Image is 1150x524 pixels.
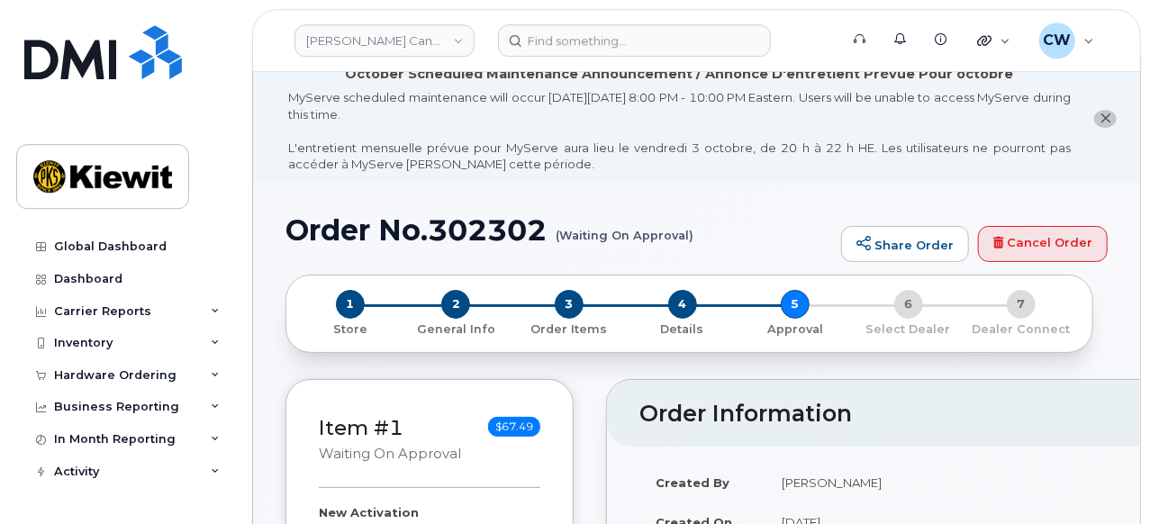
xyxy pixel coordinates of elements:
strong: Created By [656,475,729,490]
p: Store [308,321,393,338]
a: 4 Details [626,319,739,338]
p: Details [633,321,732,338]
p: General Info [407,321,506,338]
a: 3 Order Items [512,319,626,338]
div: October Scheduled Maintenance Announcement / Annonce D'entretient Prévue Pour octobre [346,65,1014,84]
span: 3 [555,290,584,319]
a: Item #1 [319,415,403,440]
div: Quicklinks [964,23,1023,59]
span: 1 [336,290,365,319]
span: $67.49 [488,417,540,437]
a: 2 General Info [400,319,513,338]
a: Cancel Order [978,226,1108,262]
a: Share Order [841,226,969,262]
div: Corey Wagg [1027,23,1107,59]
input: Find something... [498,24,771,57]
div: MyServe scheduled maintenance will occur [DATE][DATE] 8:00 PM - 10:00 PM Eastern. Users will be u... [288,89,1071,173]
button: close notification [1094,110,1117,129]
span: 4 [668,290,697,319]
p: Order Items [520,321,619,338]
strong: New Activation [319,505,419,519]
a: Kiewit Canada Inc [294,24,475,57]
a: 1 Store [301,319,400,338]
small: Waiting On Approval [319,446,461,462]
h1: Order No.302302 [285,214,832,246]
span: 2 [441,290,470,319]
small: (Waiting On Approval) [556,214,693,242]
iframe: Messenger Launcher [1072,446,1136,510]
